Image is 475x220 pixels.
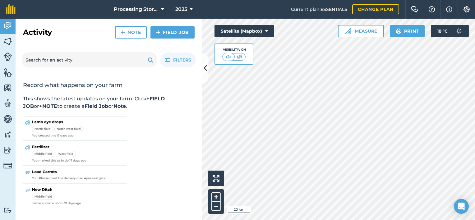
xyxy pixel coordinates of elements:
[437,25,448,37] span: 18 ° C
[236,54,243,60] img: svg+xml;base64,PHN2ZyB4bWxucz0iaHR0cDovL3d3dy53My5vcmcvMjAwMC9zdmciIHdpZHRoPSI1MCIgaGVpZ2h0PSI0MC...
[175,6,187,13] span: 2025
[121,29,125,36] img: svg+xml;base64,PHN2ZyB4bWxucz0iaHR0cDovL3d3dy53My5vcmcvMjAwMC9zdmciIHdpZHRoPSIxNCIgaGVpZ2h0PSIyNC...
[3,68,12,77] img: svg+xml;base64,PHN2ZyB4bWxucz0iaHR0cDovL3d3dy53My5vcmcvMjAwMC9zdmciIHdpZHRoPSI1NiIgaGVpZ2h0PSI2MC...
[224,54,232,60] img: svg+xml;base64,PHN2ZyB4bWxucz0iaHR0cDovL3d3dy53My5vcmcvMjAwMC9zdmciIHdpZHRoPSI1MCIgaGVpZ2h0PSI0MC...
[211,202,221,211] button: –
[431,25,469,37] button: 18 °C
[396,27,402,35] img: svg+xml;base64,PHN2ZyB4bWxucz0iaHR0cDovL3d3dy53My5vcmcvMjAwMC9zdmciIHdpZHRoPSIxOSIgaGVpZ2h0PSIyNC...
[23,95,195,110] p: This shows the latest updates on your farm. Click or to create a or .
[411,6,418,12] img: Two speech bubbles overlapping with the left bubble in the forefront
[3,53,12,61] img: svg+xml;base64,PD94bWwgdmVyc2lvbj0iMS4wIiBlbmNvZGluZz0idXRmLTgiPz4KPCEtLSBHZW5lcmF0b3I6IEFkb2JlIE...
[453,25,465,37] img: svg+xml;base64,PD94bWwgdmVyc2lvbj0iMS4wIiBlbmNvZGluZz0idXRmLTgiPz4KPCEtLSBHZW5lcmF0b3I6IEFkb2JlIE...
[150,26,195,39] a: Field Job
[211,192,221,202] button: +
[23,81,195,89] h2: Record what happens on your farm
[214,25,274,37] button: Satellite (Mapbox)
[85,103,108,109] strong: Field Job
[113,103,126,109] strong: Note
[3,145,12,155] img: svg+xml;base64,PD94bWwgdmVyc2lvbj0iMS4wIiBlbmNvZGluZz0idXRmLTgiPz4KPCEtLSBHZW5lcmF0b3I6IEFkb2JlIE...
[3,161,12,170] img: svg+xml;base64,PD94bWwgdmVyc2lvbj0iMS4wIiBlbmNvZGluZz0idXRmLTgiPz4KPCEtLSBHZW5lcmF0b3I6IEFkb2JlIE...
[114,6,159,13] span: Processing Stores
[390,25,425,37] button: Print
[3,114,12,124] img: svg+xml;base64,PD94bWwgdmVyc2lvbj0iMS4wIiBlbmNvZGluZz0idXRmLTgiPz4KPCEtLSBHZW5lcmF0b3I6IEFkb2JlIE...
[291,6,347,13] span: Current plan : ESSENTIALS
[3,207,12,213] img: svg+xml;base64,PD94bWwgdmVyc2lvbj0iMS4wIiBlbmNvZGluZz0idXRmLTgiPz4KPCEtLSBHZW5lcmF0b3I6IEFkb2JlIE...
[213,175,219,182] img: Four arrows, one pointing top left, one top right, one bottom right and the last bottom left
[3,99,12,108] img: svg+xml;base64,PD94bWwgdmVyc2lvbj0iMS4wIiBlbmNvZGluZz0idXRmLTgiPz4KPCEtLSBHZW5lcmF0b3I6IEFkb2JlIE...
[222,47,246,52] div: Visibility: On
[115,26,147,39] a: Note
[173,57,191,63] span: Filters
[345,28,351,34] img: Ruler icon
[22,53,157,67] input: Search for an activity
[446,6,452,13] img: svg+xml;base64,PHN2ZyB4bWxucz0iaHR0cDovL3d3dy53My5vcmcvMjAwMC9zdmciIHdpZHRoPSIxNyIgaGVpZ2h0PSIxNy...
[3,83,12,93] img: svg+xml;base64,PHN2ZyB4bWxucz0iaHR0cDovL3d3dy53My5vcmcvMjAwMC9zdmciIHdpZHRoPSI1NiIgaGVpZ2h0PSI2MC...
[160,53,196,67] button: Filters
[463,6,470,12] img: A cog icon
[428,6,436,12] img: A question mark icon
[338,25,384,37] button: Measure
[454,199,469,214] div: Open Intercom Messenger
[3,21,12,30] img: svg+xml;base64,PD94bWwgdmVyc2lvbj0iMS4wIiBlbmNvZGluZz0idXRmLTgiPz4KPCEtLSBHZW5lcmF0b3I6IEFkb2JlIE...
[352,4,399,14] a: Change plan
[156,29,160,36] img: svg+xml;base64,PHN2ZyB4bWxucz0iaHR0cDovL3d3dy53My5vcmcvMjAwMC9zdmciIHdpZHRoPSIxNCIgaGVpZ2h0PSIyNC...
[39,103,57,109] strong: +NOTE
[23,27,52,37] h2: Activity
[6,4,16,14] img: fieldmargin Logo
[148,56,154,64] img: svg+xml;base64,PHN2ZyB4bWxucz0iaHR0cDovL3d3dy53My5vcmcvMjAwMC9zdmciIHdpZHRoPSIxOSIgaGVpZ2h0PSIyNC...
[3,130,12,139] img: svg+xml;base64,PD94bWwgdmVyc2lvbj0iMS4wIiBlbmNvZGluZz0idXRmLTgiPz4KPCEtLSBHZW5lcmF0b3I6IEFkb2JlIE...
[3,37,12,46] img: svg+xml;base64,PHN2ZyB4bWxucz0iaHR0cDovL3d3dy53My5vcmcvMjAwMC9zdmciIHdpZHRoPSI1NiIgaGVpZ2h0PSI2MC...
